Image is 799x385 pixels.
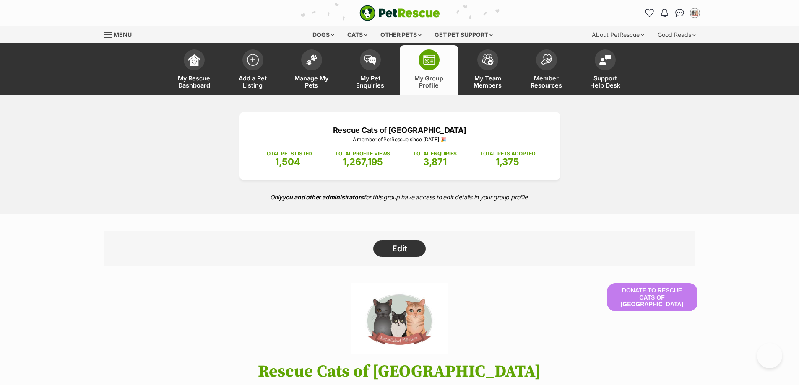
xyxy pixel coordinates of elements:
a: Conversations [673,6,687,20]
span: Menu [114,31,132,38]
ul: Account quick links [643,6,702,20]
p: TOTAL PETS LISTED [263,150,312,158]
a: Menu [104,26,138,41]
img: add-pet-listing-icon-0afa8454b4691262ce3f59096e99ab1cd57d4a30225e0717b998d2c9b9846f56.svg [247,54,259,66]
p: TOTAL ENQUIRIES [413,150,456,158]
div: Cats [341,26,373,43]
p: A member of PetRescue since [DATE] 🎉 [252,136,547,143]
button: Notifications [658,6,671,20]
a: My Group Profile [400,45,458,95]
div: About PetRescue [586,26,650,43]
span: 1,267,195 [343,156,383,167]
a: Favourites [643,6,656,20]
span: My Group Profile [410,75,448,89]
img: manage-my-pets-icon-02211641906a0b7f246fdf0571729dbe1e7629f14944591b6c1af311fb30b64b.svg [306,54,318,65]
span: 3,871 [423,156,447,167]
img: dashboard-icon-eb2f2d2d3e046f16d808141f083e7271f6b2e854fb5c12c21221c1fb7104beca.svg [188,54,200,66]
img: chat-41dd97257d64d25036548639549fe6c8038ab92f7586957e7f3b1b290dea8141.svg [675,9,684,17]
img: Rescue Cats of Melbourne [351,283,447,354]
img: logo-e224e6f780fb5917bec1dbf3a21bbac754714ae5b6737aabdf751b685950b380.svg [359,5,440,21]
img: team-members-icon-5396bd8760b3fe7c0b43da4ab00e1e3bb1a5d9ba89233759b79545d2d3fc5d0d.svg [482,54,494,65]
a: My Rescue Dashboard [165,45,224,95]
a: PetRescue [359,5,440,21]
div: Other pets [375,26,427,43]
iframe: Help Scout Beacon - Open [757,343,782,368]
span: Support Help Desk [586,75,624,89]
div: Good Reads [652,26,702,43]
a: Edit [373,240,426,257]
p: TOTAL PETS ADOPTED [480,150,536,158]
img: member-resources-icon-8e73f808a243e03378d46382f2149f9095a855e16c252ad45f914b54edf8863c.svg [541,54,552,65]
strong: you and other administrators [282,194,364,201]
span: 1,375 [496,156,519,167]
a: Manage My Pets [282,45,341,95]
p: TOTAL PROFILE VIEWS [335,150,390,158]
button: My account [688,6,702,20]
img: notifications-46538b983faf8c2785f20acdc204bb7945ddae34d4c08c2a6579f10ce5e182be.svg [661,9,668,17]
h1: Rescue Cats of [GEOGRAPHIC_DATA] [91,362,708,381]
span: Member Resources [528,75,565,89]
img: pet-enquiries-icon-7e3ad2cf08bfb03b45e93fb7055b45f3efa6380592205ae92323e6603595dc1f.svg [364,55,376,65]
button: Donate to Rescue Cats of [GEOGRAPHIC_DATA] [607,283,697,311]
a: Support Help Desk [576,45,635,95]
span: 1,504 [275,156,300,167]
div: Get pet support [429,26,499,43]
span: My Pet Enquiries [351,75,389,89]
span: My Team Members [469,75,507,89]
a: My Pet Enquiries [341,45,400,95]
div: Dogs [307,26,340,43]
p: Rescue Cats of [GEOGRAPHIC_DATA] [252,124,547,136]
a: Add a Pet Listing [224,45,282,95]
a: Member Resources [517,45,576,95]
span: My Rescue Dashboard [175,75,213,89]
a: My Team Members [458,45,517,95]
span: Add a Pet Listing [234,75,272,89]
span: Manage My Pets [293,75,331,89]
img: group-profile-icon-3fa3cf56718a62981997c0bc7e787c4b2cf8bcc04b72c1350f741eb67cf2f40e.svg [423,55,435,65]
img: help-desk-icon-fdf02630f3aa405de69fd3d07c3f3aa587a6932b1a1747fa1d2bba05be0121f9.svg [599,55,611,65]
img: Rescue Cats of Melbourne profile pic [691,9,699,17]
